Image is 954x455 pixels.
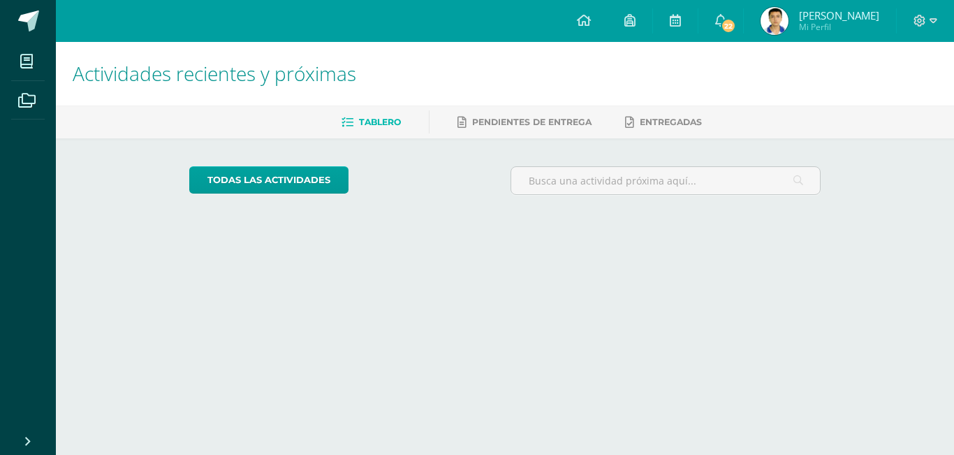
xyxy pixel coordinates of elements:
[625,111,702,133] a: Entregadas
[189,166,348,194] a: todas las Actividades
[799,8,879,22] span: [PERSON_NAME]
[342,111,401,133] a: Tablero
[761,7,788,35] img: bc9898b2f18accb91b9a7ad96c5cc57d.png
[511,167,821,194] input: Busca una actividad próxima aquí...
[472,117,592,127] span: Pendientes de entrega
[640,117,702,127] span: Entregadas
[457,111,592,133] a: Pendientes de entrega
[73,60,356,87] span: Actividades recientes y próximas
[721,18,736,34] span: 22
[359,117,401,127] span: Tablero
[799,21,879,33] span: Mi Perfil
